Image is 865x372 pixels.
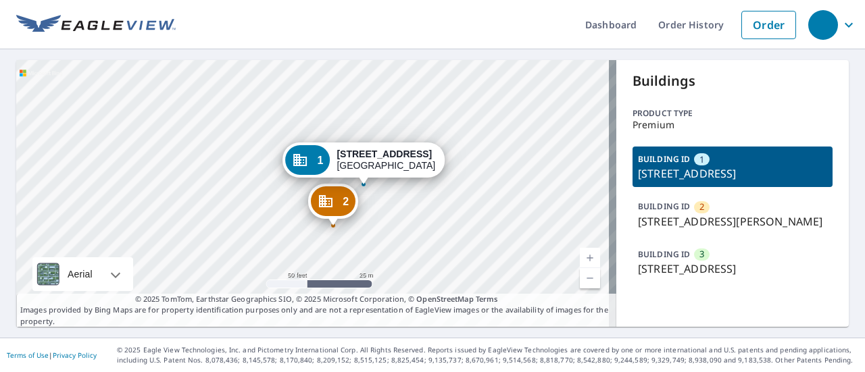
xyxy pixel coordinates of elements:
span: 3 [699,248,704,261]
a: Terms of Use [7,350,49,360]
div: Aerial [64,257,97,291]
p: Product type [633,107,833,119]
div: [GEOGRAPHIC_DATA] [337,149,435,171]
span: 2 [699,201,704,213]
a: OpenStreetMap [416,294,473,304]
p: BUILDING ID [638,201,690,212]
p: [STREET_ADDRESS][PERSON_NAME] [638,213,827,230]
strong: [STREET_ADDRESS] [337,149,432,159]
a: Terms [476,294,498,304]
a: Current Level 19, Zoom Out [580,268,600,288]
p: [STREET_ADDRESS] [638,261,827,277]
p: BUILDING ID [638,248,690,260]
span: 2 [343,196,349,207]
a: Current Level 19, Zoom In [580,248,600,268]
a: Order [741,11,796,39]
p: © 2025 Eagle View Technologies, Inc. and Pictometry International Corp. All Rights Reserved. Repo... [117,345,858,365]
p: | [7,351,97,359]
p: [STREET_ADDRESS] [638,165,827,182]
span: © 2025 TomTom, Earthstar Geographics SIO, © 2025 Microsoft Corporation, © [135,294,498,305]
div: Aerial [32,257,133,291]
p: BUILDING ID [638,153,690,165]
a: Privacy Policy [53,350,97,360]
p: Premium [633,119,833,130]
span: 1 [317,155,323,165]
div: Dropped pin, building 2, Commercial property, 2105 Foy St New Orleans, LA 70122 [308,184,358,225]
span: 1 [699,153,704,166]
p: Images provided by Bing Maps are for property identification purposes only and are not a represen... [16,294,616,327]
p: Buildings [633,71,833,91]
img: EV Logo [16,15,176,35]
div: Dropped pin, building 1, Commercial property, 3049 Gentilly Blvd New Orleans, LA 70122 [282,142,445,184]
